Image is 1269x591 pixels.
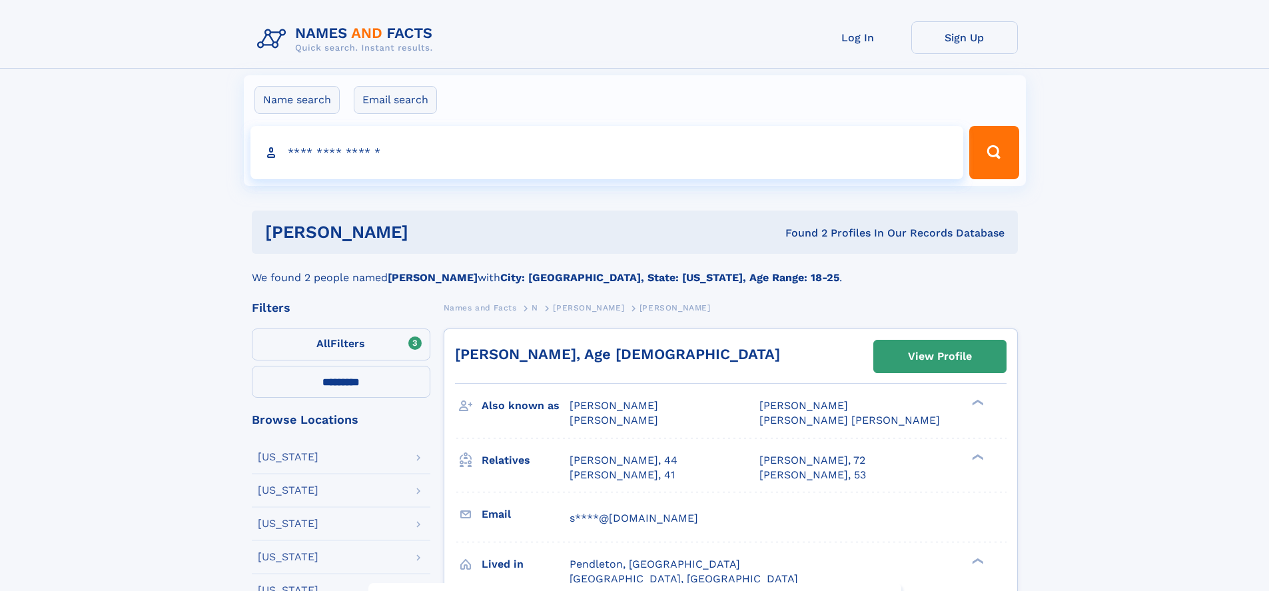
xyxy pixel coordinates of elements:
[639,303,711,312] span: [PERSON_NAME]
[969,452,985,461] div: ❯
[553,303,624,312] span: [PERSON_NAME]
[252,302,430,314] div: Filters
[252,21,444,57] img: Logo Names and Facts
[388,271,478,284] b: [PERSON_NAME]
[570,572,798,585] span: [GEOGRAPHIC_DATA], [GEOGRAPHIC_DATA]
[570,414,658,426] span: [PERSON_NAME]
[759,399,848,412] span: [PERSON_NAME]
[532,303,538,312] span: N
[805,21,911,54] a: Log In
[553,299,624,316] a: [PERSON_NAME]
[532,299,538,316] a: N
[482,553,570,576] h3: Lived in
[969,126,1019,179] button: Search Button
[759,453,865,468] a: [PERSON_NAME], 72
[911,21,1018,54] a: Sign Up
[250,126,964,179] input: search input
[570,558,740,570] span: Pendleton, [GEOGRAPHIC_DATA]
[252,328,430,360] label: Filters
[258,485,318,496] div: [US_STATE]
[482,503,570,526] h3: Email
[482,449,570,472] h3: Relatives
[969,398,985,407] div: ❯
[444,299,517,316] a: Names and Facts
[908,341,972,372] div: View Profile
[258,552,318,562] div: [US_STATE]
[597,226,1005,241] div: Found 2 Profiles In Our Records Database
[874,340,1006,372] a: View Profile
[258,452,318,462] div: [US_STATE]
[265,224,597,241] h1: [PERSON_NAME]
[316,337,330,350] span: All
[354,86,437,114] label: Email search
[759,414,940,426] span: [PERSON_NAME] [PERSON_NAME]
[500,271,839,284] b: City: [GEOGRAPHIC_DATA], State: [US_STATE], Age Range: 18-25
[252,254,1018,286] div: We found 2 people named with .
[969,556,985,565] div: ❯
[570,453,677,468] a: [PERSON_NAME], 44
[258,518,318,529] div: [US_STATE]
[252,414,430,426] div: Browse Locations
[570,399,658,412] span: [PERSON_NAME]
[254,86,340,114] label: Name search
[455,346,780,362] a: [PERSON_NAME], Age [DEMOGRAPHIC_DATA]
[570,468,675,482] a: [PERSON_NAME], 41
[759,468,866,482] a: [PERSON_NAME], 53
[482,394,570,417] h3: Also known as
